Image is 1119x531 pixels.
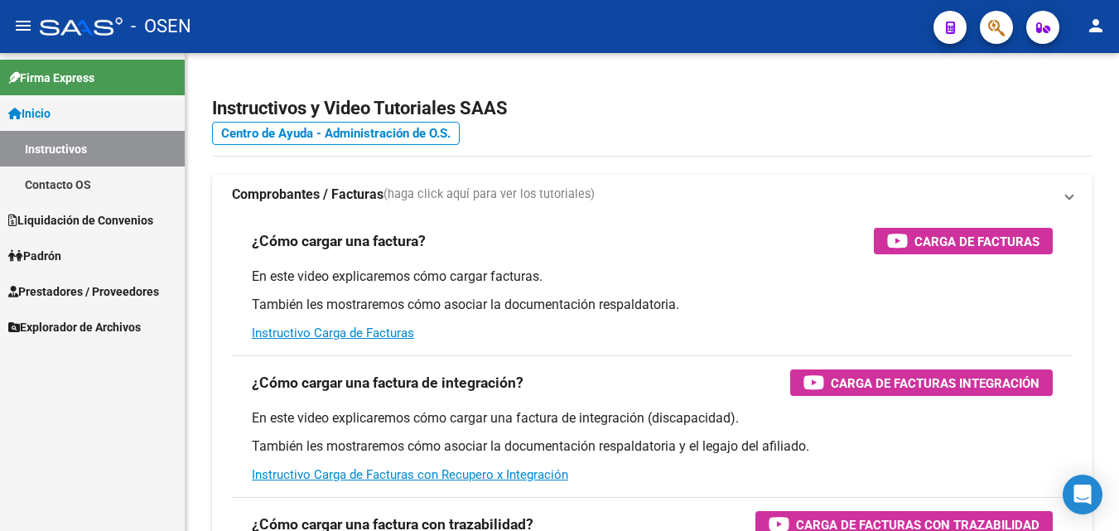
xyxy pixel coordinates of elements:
[212,122,460,145] a: Centro de Ayuda - Administración de O.S.
[8,69,94,87] span: Firma Express
[131,8,191,45] span: - OSEN
[212,175,1092,215] mat-expansion-panel-header: Comprobantes / Facturas(haga click aquí para ver los tutoriales)
[1086,16,1106,36] mat-icon: person
[8,104,51,123] span: Inicio
[383,186,595,204] span: (haga click aquí para ver los tutoriales)
[8,247,61,265] span: Padrón
[8,282,159,301] span: Prestadores / Proveedores
[252,371,523,394] h3: ¿Cómo cargar una factura de integración?
[914,231,1039,252] span: Carga de Facturas
[252,296,1053,314] p: También les mostraremos cómo asociar la documentación respaldatoria.
[252,268,1053,286] p: En este video explicaremos cómo cargar facturas.
[13,16,33,36] mat-icon: menu
[790,369,1053,396] button: Carga de Facturas Integración
[252,229,426,253] h3: ¿Cómo cargar una factura?
[232,186,383,204] strong: Comprobantes / Facturas
[874,228,1053,254] button: Carga de Facturas
[252,467,568,482] a: Instructivo Carga de Facturas con Recupero x Integración
[252,409,1053,427] p: En este video explicaremos cómo cargar una factura de integración (discapacidad).
[831,373,1039,393] span: Carga de Facturas Integración
[8,211,153,229] span: Liquidación de Convenios
[252,437,1053,456] p: También les mostraremos cómo asociar la documentación respaldatoria y el legajo del afiliado.
[8,318,141,336] span: Explorador de Archivos
[1063,475,1102,514] div: Open Intercom Messenger
[212,93,1092,124] h2: Instructivos y Video Tutoriales SAAS
[252,326,414,340] a: Instructivo Carga de Facturas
